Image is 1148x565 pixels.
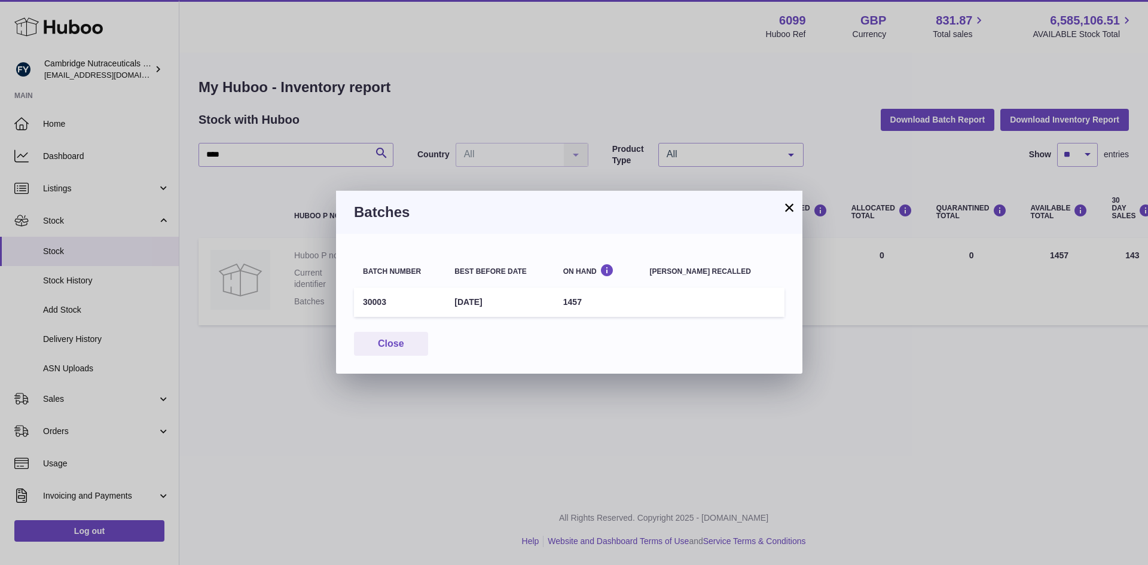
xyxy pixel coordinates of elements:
button: × [782,200,796,215]
div: Best before date [454,268,545,276]
div: Batch number [363,268,436,276]
div: On Hand [563,264,632,275]
td: 1457 [554,288,641,317]
td: [DATE] [445,288,554,317]
button: Close [354,332,428,356]
div: [PERSON_NAME] recalled [650,268,775,276]
td: 30003 [354,288,445,317]
h3: Batches [354,203,784,222]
